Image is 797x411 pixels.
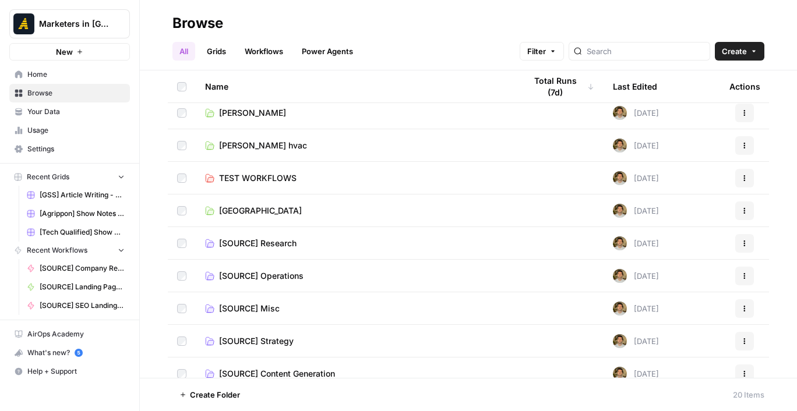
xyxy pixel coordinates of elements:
[40,282,125,292] span: [SOURCE] Landing Page Writing
[9,43,130,61] button: New
[172,14,223,33] div: Browse
[13,13,34,34] img: Marketers in Demand Logo
[10,344,129,362] div: What's new?
[219,205,302,217] span: [GEOGRAPHIC_DATA]
[527,45,546,57] span: Filter
[613,70,657,102] div: Last Edited
[9,102,130,121] a: Your Data
[295,42,360,61] a: Power Agents
[9,65,130,84] a: Home
[27,245,87,256] span: Recent Workflows
[39,18,110,30] span: Marketers in [GEOGRAPHIC_DATA]
[219,107,286,119] span: [PERSON_NAME]
[200,42,233,61] a: Grids
[613,106,627,120] img: 5zyzjh3tw4s3l6pe5wy4otrd1hyg
[219,140,307,151] span: [PERSON_NAME] hvac
[22,278,130,296] a: [SOURCE] Landing Page Writing
[613,367,659,381] div: [DATE]
[205,70,507,102] div: Name
[613,302,627,316] img: 5zyzjh3tw4s3l6pe5wy4otrd1hyg
[40,227,125,238] span: [Tech Qualified] Show Notes Grid
[40,208,125,219] span: [Agrippon] Show Notes Grid
[9,84,130,102] a: Browse
[613,204,659,218] div: [DATE]
[40,190,125,200] span: [GSS] Article Writing - Keyword-Driven Articles Grid
[613,334,659,348] div: [DATE]
[219,238,297,249] span: [SOURCE] Research
[9,343,130,362] button: What's new? 5
[22,204,130,223] a: [Agrippon] Show Notes Grid
[722,45,747,57] span: Create
[613,269,627,283] img: 5zyzjh3tw4s3l6pe5wy4otrd1hyg
[205,107,507,119] a: [PERSON_NAME]
[613,106,659,120] div: [DATE]
[27,69,125,80] span: Home
[613,171,627,185] img: 5zyzjh3tw4s3l6pe5wy4otrd1hyg
[613,269,659,283] div: [DATE]
[219,172,297,184] span: TEST WORKFLOWS
[205,303,507,314] a: [SOURCE] Misc
[27,88,125,98] span: Browse
[77,350,80,356] text: 5
[22,296,130,315] a: [SOURCE] SEO Landing Page Brief
[9,140,130,158] a: Settings
[238,42,290,61] a: Workflows
[613,236,659,250] div: [DATE]
[9,168,130,186] button: Recent Grids
[27,172,69,182] span: Recent Grids
[75,349,83,357] a: 5
[205,238,507,249] a: [SOURCE] Research
[205,205,507,217] a: [GEOGRAPHIC_DATA]
[27,107,125,117] span: Your Data
[22,223,130,242] a: [Tech Qualified] Show Notes Grid
[613,139,659,153] div: [DATE]
[27,366,125,377] span: Help + Support
[27,125,125,136] span: Usage
[27,329,125,339] span: AirOps Academy
[56,46,73,58] span: New
[9,9,130,38] button: Workspace: Marketers in Demand
[205,270,507,282] a: [SOURCE] Operations
[205,335,507,347] a: [SOURCE] Strategy
[219,270,304,282] span: [SOURCE] Operations
[9,242,130,259] button: Recent Workflows
[613,334,627,348] img: 5zyzjh3tw4s3l6pe5wy4otrd1hyg
[729,70,760,102] div: Actions
[219,368,335,380] span: [SOURCE] Content Generation
[520,42,564,61] button: Filter
[613,302,659,316] div: [DATE]
[613,236,627,250] img: 5zyzjh3tw4s3l6pe5wy4otrd1hyg
[613,367,627,381] img: 5zyzjh3tw4s3l6pe5wy4otrd1hyg
[9,121,130,140] a: Usage
[172,42,195,61] a: All
[40,300,125,311] span: [SOURCE] SEO Landing Page Brief
[613,171,659,185] div: [DATE]
[27,144,125,154] span: Settings
[587,45,705,57] input: Search
[715,42,764,61] button: Create
[190,389,240,401] span: Create Folder
[733,389,764,401] div: 20 Items
[9,362,130,381] button: Help + Support
[22,259,130,278] a: [SOURCE] Company Research
[9,325,130,343] a: AirOps Academy
[172,385,247,404] button: Create Folder
[613,204,627,218] img: 5zyzjh3tw4s3l6pe5wy4otrd1hyg
[205,140,507,151] a: [PERSON_NAME] hvac
[40,263,125,274] span: [SOURCE] Company Research
[219,335,294,347] span: [SOURCE] Strategy
[22,186,130,204] a: [GSS] Article Writing - Keyword-Driven Articles Grid
[526,70,594,102] div: Total Runs (7d)
[205,172,507,184] a: TEST WORKFLOWS
[219,303,280,314] span: [SOURCE] Misc
[613,139,627,153] img: 5zyzjh3tw4s3l6pe5wy4otrd1hyg
[205,368,507,380] a: [SOURCE] Content Generation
